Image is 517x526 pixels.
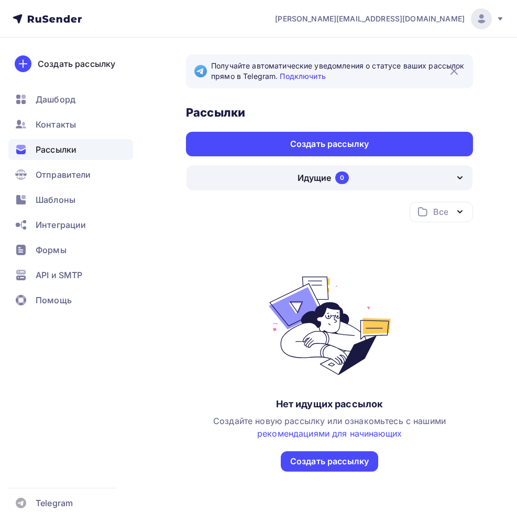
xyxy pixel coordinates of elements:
span: Контакты [36,118,76,131]
div: Все [433,205,448,218]
a: Контакты [8,114,133,135]
span: Интеграции [36,219,86,231]
a: Рассылки [8,139,133,160]
span: Telegram [36,497,73,509]
span: Шаблоны [36,193,75,206]
span: Отправители [36,168,91,181]
h3: Рассылки [186,105,473,120]
a: Дашборд [8,89,133,110]
div: Создать рассылку [290,455,369,467]
span: Получайте автоматические уведомления о статусе ваших рассылок прямо в Telegram. [211,61,465,82]
span: Рассылки [36,143,76,156]
span: Формы [36,244,67,256]
span: API и SMTP [36,269,82,281]
a: Отправители [8,164,133,185]
img: Telegram [194,65,207,77]
span: Дашборд [36,93,75,106]
div: Идущие [298,171,331,184]
button: Все [410,202,473,222]
span: Помощь [36,294,72,306]
a: [PERSON_NAME][EMAIL_ADDRESS][DOMAIN_NAME] [275,8,504,29]
div: Нет идущих рассылок [276,398,383,410]
a: рекомендациями для начинающих [257,428,402,439]
a: Формы [8,239,133,260]
span: Создайте новую рассылку или ознакомьтесь с нашими [213,416,446,439]
div: Создать рассылку [38,58,115,70]
button: Идущие 0 [186,165,473,191]
div: 0 [335,171,349,184]
a: Подключить [280,72,325,81]
div: Создать рассылку [290,138,369,150]
a: Шаблоны [8,189,133,210]
span: [PERSON_NAME][EMAIL_ADDRESS][DOMAIN_NAME] [275,14,465,24]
